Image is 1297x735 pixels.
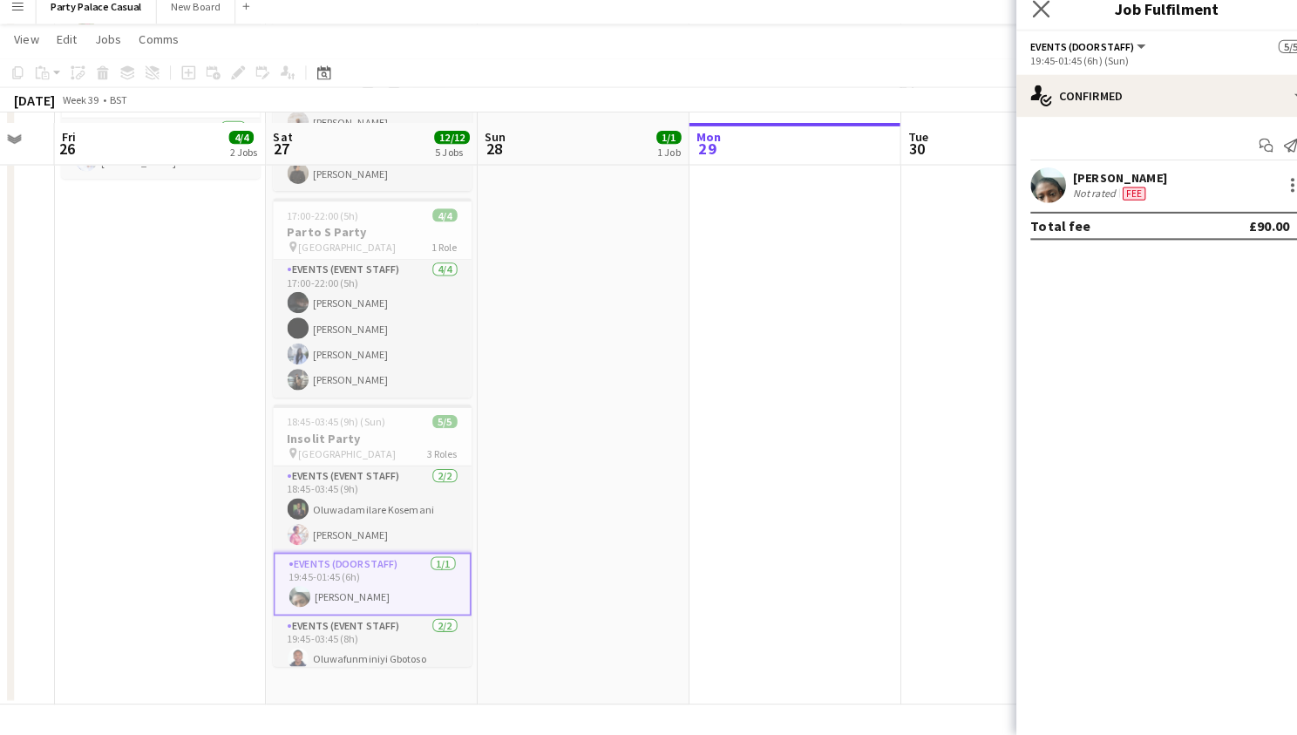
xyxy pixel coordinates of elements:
[61,128,256,187] app-card-role: Events (Event Staff)1/118:00-21:00 (3h)[PERSON_NAME]
[269,555,465,618] app-card-role: Events (Doorstaff)1/119:45-01:45 (6h)[PERSON_NAME]
[1001,9,1297,31] h3: Job Fulfilment
[226,140,250,153] span: 4/4
[894,139,914,154] span: Tue
[61,139,75,154] span: Fri
[269,618,465,703] app-card-role: Events (Event Staff)2/219:45-03:45 (8h)Oluwafunminiyi Gbotoso
[130,38,183,61] a: Comms
[86,38,126,61] a: Jobs
[1015,65,1283,78] div: 19:45-01:45 (6h) (Sun)
[1102,194,1131,208] div: Crew has different fees then in role
[283,420,380,433] span: 18:45-03:45 (9h) (Sun)
[269,268,465,403] app-card-role: Events (Event Staff)4/417:00-22:00 (5h)[PERSON_NAME][PERSON_NAME][PERSON_NAME][PERSON_NAME]
[426,420,451,433] span: 5/5
[269,471,465,555] app-card-role: Events (Event Staff)2/218:45-03:45 (9h)Oluwadamilare Kosemani[PERSON_NAME]
[7,38,45,61] a: View
[227,155,254,168] div: 2 Jobs
[154,1,232,35] button: New Board
[1001,85,1297,126] div: Confirmed
[295,452,390,465] span: [GEOGRAPHIC_DATA]
[429,155,462,168] div: 5 Jobs
[686,139,710,154] span: Mon
[1105,195,1128,208] span: Fee
[1015,51,1117,64] span: Events (Doorstaff)
[56,42,76,58] span: Edit
[137,42,176,58] span: Comms
[421,452,451,465] span: 3 Roles
[269,232,465,248] h3: Parto S Party
[425,248,451,262] span: 1 Role
[58,148,75,168] span: 26
[269,207,465,403] app-job-card: 17:00-22:00 (5h)4/4Parto S Party [GEOGRAPHIC_DATA]1 RoleEvents (Event Staff)4/417:00-22:00 (5h)[P...
[61,67,256,187] app-job-card: 18:00-21:00 (3h)1/1[PERSON_NAME] D Party [GEOGRAPHIC_DATA]1 RoleEvents (Event Staff)1/118:00-21:0...
[295,248,390,262] span: [GEOGRAPHIC_DATA]
[283,217,354,230] span: 17:00-22:00 (5h)
[892,148,914,168] span: 30
[1259,51,1283,64] span: 5/5
[428,140,463,153] span: 12/12
[14,42,38,58] span: View
[478,139,499,154] span: Sun
[14,101,54,119] div: [DATE]
[475,148,499,168] span: 28
[49,38,83,61] a: Edit
[1230,225,1269,242] div: £90.00
[269,139,289,154] span: Sat
[1015,51,1131,64] button: Events (Doorstaff)
[426,217,451,230] span: 4/4
[1056,194,1102,208] div: Not rated
[648,155,670,168] div: 1 Job
[683,148,710,168] span: 29
[93,42,119,58] span: Jobs
[1015,225,1074,242] div: Total fee
[647,140,671,153] span: 1/1
[269,410,465,668] app-job-card: 18:45-03:45 (9h) (Sun)5/5Insolit Party [GEOGRAPHIC_DATA]3 RolesEvents (Event Staff)2/218:45-03:45...
[58,103,101,116] span: Week 39
[36,1,154,35] button: Party Palace Casual
[108,103,126,116] div: BST
[269,435,465,451] h3: Insolit Party
[1056,179,1149,194] div: [PERSON_NAME]
[267,148,289,168] span: 27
